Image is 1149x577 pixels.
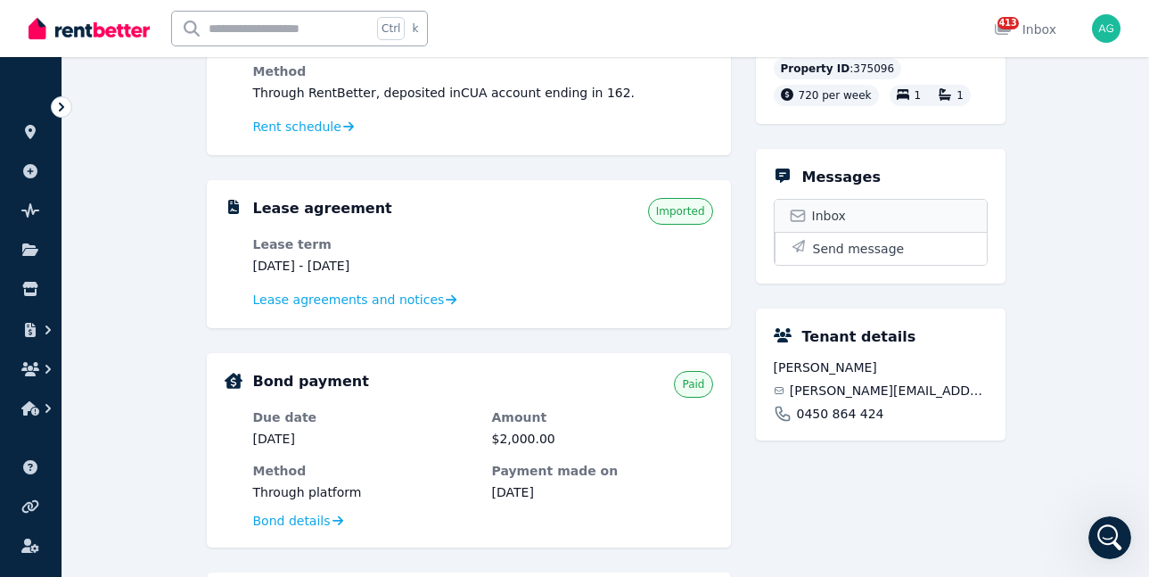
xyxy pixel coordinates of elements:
[14,344,152,383] div: Was that helpful?The RentBetter Team • 1m ago
[42,148,175,162] b: Click 'End Tenancy'
[682,377,704,392] span: Paid
[253,86,636,100] span: Through RentBetter , deposited in CUA account ending in 162 .
[253,118,355,136] a: Rent schedule
[28,441,42,455] button: Emoji picker
[781,62,850,76] span: Property ID
[775,200,987,232] a: Inbox
[253,512,331,530] span: Bond details
[253,291,445,309] span: Lease agreements and notices
[253,430,474,448] dd: [DATE]
[12,7,45,41] button: go back
[1088,516,1131,559] iframe: Intercom live chat
[492,408,713,426] dt: Amount
[377,17,405,40] span: Ctrl
[802,167,881,188] h5: Messages
[994,21,1056,38] div: Inbox
[51,10,79,38] img: Profile image for The RentBetter Team
[802,326,916,348] h5: Tenant details
[412,21,418,36] span: k
[42,147,328,180] li: from the options - this lets you select [DATE] as the end date
[799,89,872,102] span: 720 per week
[306,433,334,462] button: Send a message…
[790,382,988,400] span: [PERSON_NAME][EMAIL_ADDRESS][DOMAIN_NAME]
[774,359,988,376] span: [PERSON_NAME]
[313,7,345,39] div: Close
[42,185,328,218] li: the termination notice to your tenants
[774,58,902,79] div: : 375096
[253,483,474,501] dd: Through platform
[279,7,313,41] button: Home
[253,291,457,309] a: Lease agreements and notices
[775,232,987,265] button: Send message
[253,198,392,219] h5: Lease agreement
[125,204,139,218] a: Source reference 9789774:
[225,373,242,389] img: Bond Details
[253,62,713,80] dt: Method
[797,405,884,423] span: 0450 864 424
[42,73,91,87] b: Sign in
[915,89,922,102] span: 1
[86,17,235,30] h1: The RentBetter Team
[812,207,846,225] span: Inbox
[253,408,474,426] dt: Due date
[253,118,341,136] span: Rent schedule
[42,185,142,200] b: Sign and send
[656,204,705,218] span: Imported
[29,387,197,398] div: The RentBetter Team • 1m ago
[253,257,474,275] dd: [DATE] - [DATE]
[997,17,1019,29] span: 413
[1092,14,1120,43] img: Barclay
[15,403,341,433] textarea: Message…
[492,430,713,448] dd: $2,000.00
[62,128,122,142] b: 'Actions'
[29,227,328,333] div: Once your tenants accept the notice, the tenancy end date will be confirmed and the payment sched...
[253,235,474,253] dt: Lease term
[29,15,150,42] img: RentBetter
[492,462,713,480] dt: Payment made on
[284,167,299,181] a: Source reference 5610179:
[813,240,905,258] span: Send message
[42,72,328,105] li: at [DOMAIN_NAME] - you'll land on the Properties page
[29,355,137,373] div: Was that helpful?
[956,89,964,102] span: 1
[492,483,713,501] dd: [DATE]
[14,344,342,423] div: The RentBetter Team says…
[253,512,343,530] a: Bond details
[253,371,369,392] h5: Bond payment
[253,462,474,480] dt: Method
[42,111,200,125] b: Select 'Tenancy Setup'
[42,110,328,143] li: , then click the button on the top right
